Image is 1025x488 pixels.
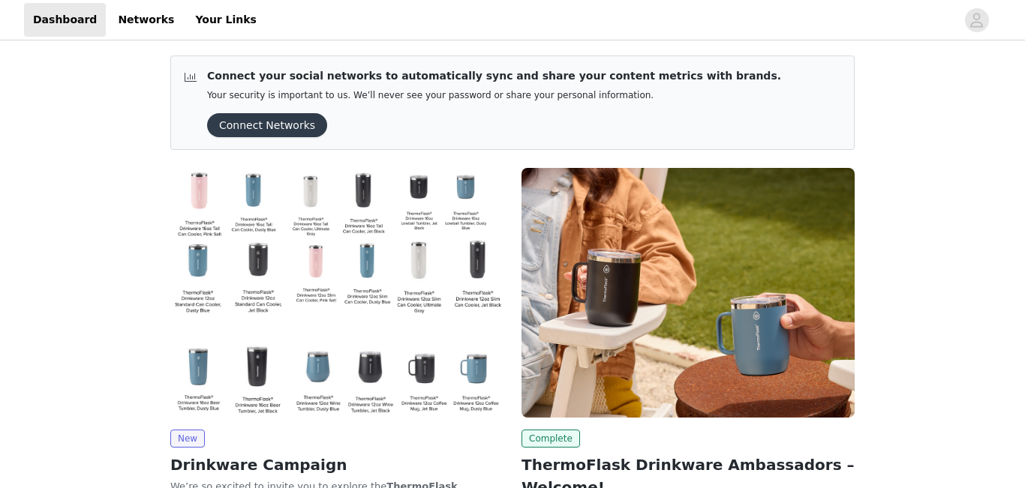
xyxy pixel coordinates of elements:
p: Connect your social networks to automatically sync and share your content metrics with brands. [207,68,781,84]
button: Connect Networks [207,113,327,137]
div: avatar [969,8,984,32]
span: Complete [522,430,580,448]
p: Your security is important to us. We’ll never see your password or share your personal information. [207,90,781,101]
span: New [170,430,205,448]
a: Networks [109,3,183,37]
img: ThermoFlask [522,168,855,418]
img: ThermoFlask [170,168,503,418]
a: Dashboard [24,3,106,37]
a: Your Links [186,3,266,37]
h2: Drinkware Campaign [170,454,503,476]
